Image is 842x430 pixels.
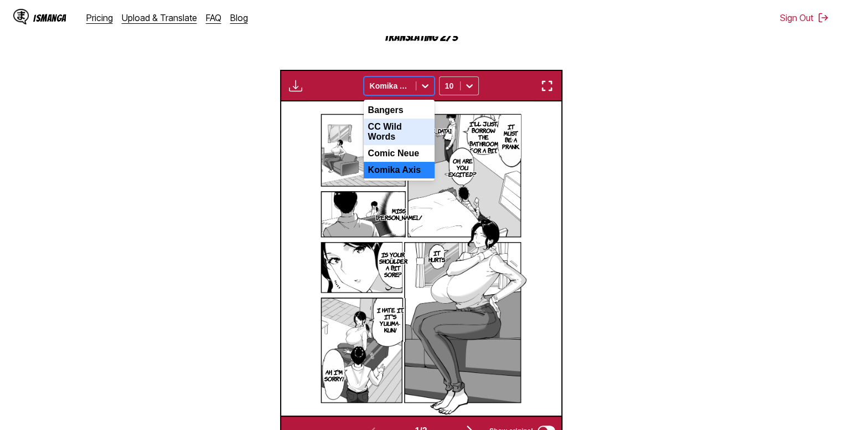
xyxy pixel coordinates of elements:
p: Translating 2/3 [310,30,531,43]
img: Sign out [818,12,829,23]
a: Blog [230,12,248,23]
div: Bangers [364,102,435,119]
div: Komika Axis [364,162,435,178]
p: Oh, are you excited? [446,155,479,180]
a: IsManga LogoIsManga [13,9,86,27]
p: Is your shoulder a bit sore? [377,249,410,280]
p: Ah, I'm sorry! [322,366,346,384]
a: Upload & Translate [122,12,197,23]
img: Download translated images [289,79,302,93]
p: It must be a prank. [500,121,522,152]
a: FAQ [206,12,221,23]
a: Pricing [86,12,113,23]
p: I hate it, it's Yuuma-kun! [375,304,406,335]
p: It hurts. [426,247,448,265]
div: IsManga [33,13,66,23]
img: Manga Panel [308,101,534,416]
img: IsManga Logo [13,9,29,24]
div: CC Wild Words [364,119,435,145]
p: Miss [PERSON_NAME].../ [373,205,423,223]
img: Enter fullscreen [540,79,554,93]
div: Comic Neue [364,145,435,162]
button: Sign Out [780,12,829,23]
p: I'll just borrow the bathroom for a bit. [467,118,500,156]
